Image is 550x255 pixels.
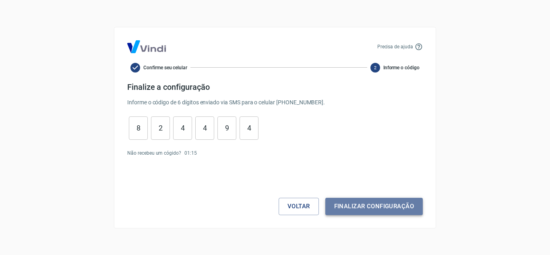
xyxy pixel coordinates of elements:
[127,98,423,107] p: Informe o código de 6 dígitos enviado via SMS para o celular [PHONE_NUMBER] .
[127,149,181,157] p: Não recebeu um cógido?
[127,40,166,53] img: Logo Vind
[383,64,420,71] span: Informe o código
[374,65,376,70] text: 2
[127,82,423,92] h4: Finalize a configuração
[184,149,197,157] p: 01 : 15
[377,43,413,50] p: Precisa de ajuda
[143,64,187,71] span: Confirme seu celular
[279,198,319,215] button: Voltar
[325,198,423,215] button: Finalizar configuração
